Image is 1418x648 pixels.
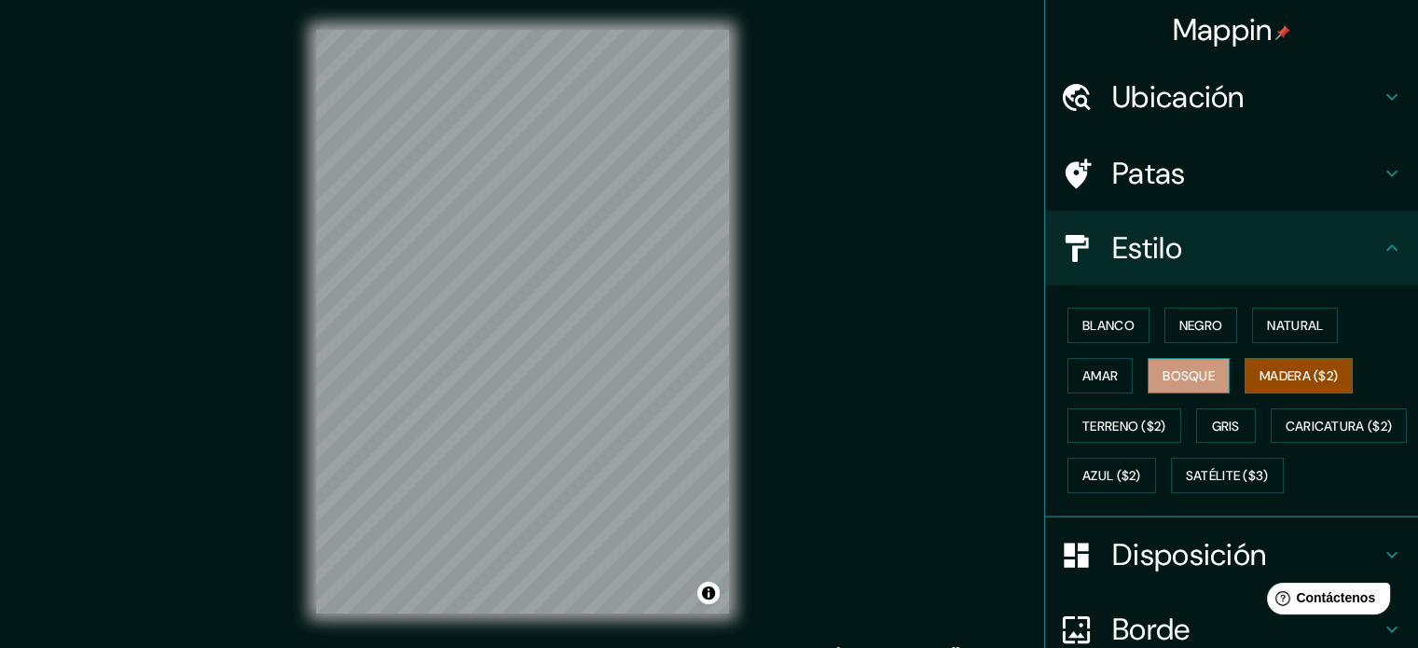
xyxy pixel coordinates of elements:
div: Patas [1045,136,1418,211]
font: Caricatura ($2) [1286,418,1393,434]
font: Blanco [1082,317,1135,334]
div: Estilo [1045,211,1418,285]
font: Bosque [1163,367,1215,384]
button: Bosque [1148,358,1230,393]
button: Madera ($2) [1245,358,1353,393]
iframe: Lanzador de widgets de ayuda [1252,575,1397,627]
button: Terreno ($2) [1067,408,1181,444]
font: Patas [1112,154,1186,193]
font: Azul ($2) [1082,468,1141,485]
button: Negro [1164,308,1238,343]
button: Gris [1196,408,1256,444]
font: Terreno ($2) [1082,418,1166,434]
img: pin-icon.png [1275,25,1290,40]
button: Natural [1252,308,1338,343]
button: Satélite ($3) [1171,458,1284,493]
font: Negro [1179,317,1223,334]
button: Amar [1067,358,1133,393]
div: Ubicación [1045,60,1418,134]
font: Ubicación [1112,77,1245,117]
font: Mappin [1173,10,1273,49]
font: Natural [1267,317,1323,334]
div: Disposición [1045,517,1418,592]
font: Gris [1212,418,1240,434]
button: Blanco [1067,308,1150,343]
font: Madera ($2) [1260,367,1338,384]
canvas: Mapa [316,30,729,614]
font: Satélite ($3) [1186,468,1269,485]
button: Azul ($2) [1067,458,1156,493]
font: Amar [1082,367,1118,384]
font: Disposición [1112,535,1266,574]
button: Caricatura ($2) [1271,408,1408,444]
button: Activar o desactivar atribución [697,582,720,604]
font: Estilo [1112,228,1182,268]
